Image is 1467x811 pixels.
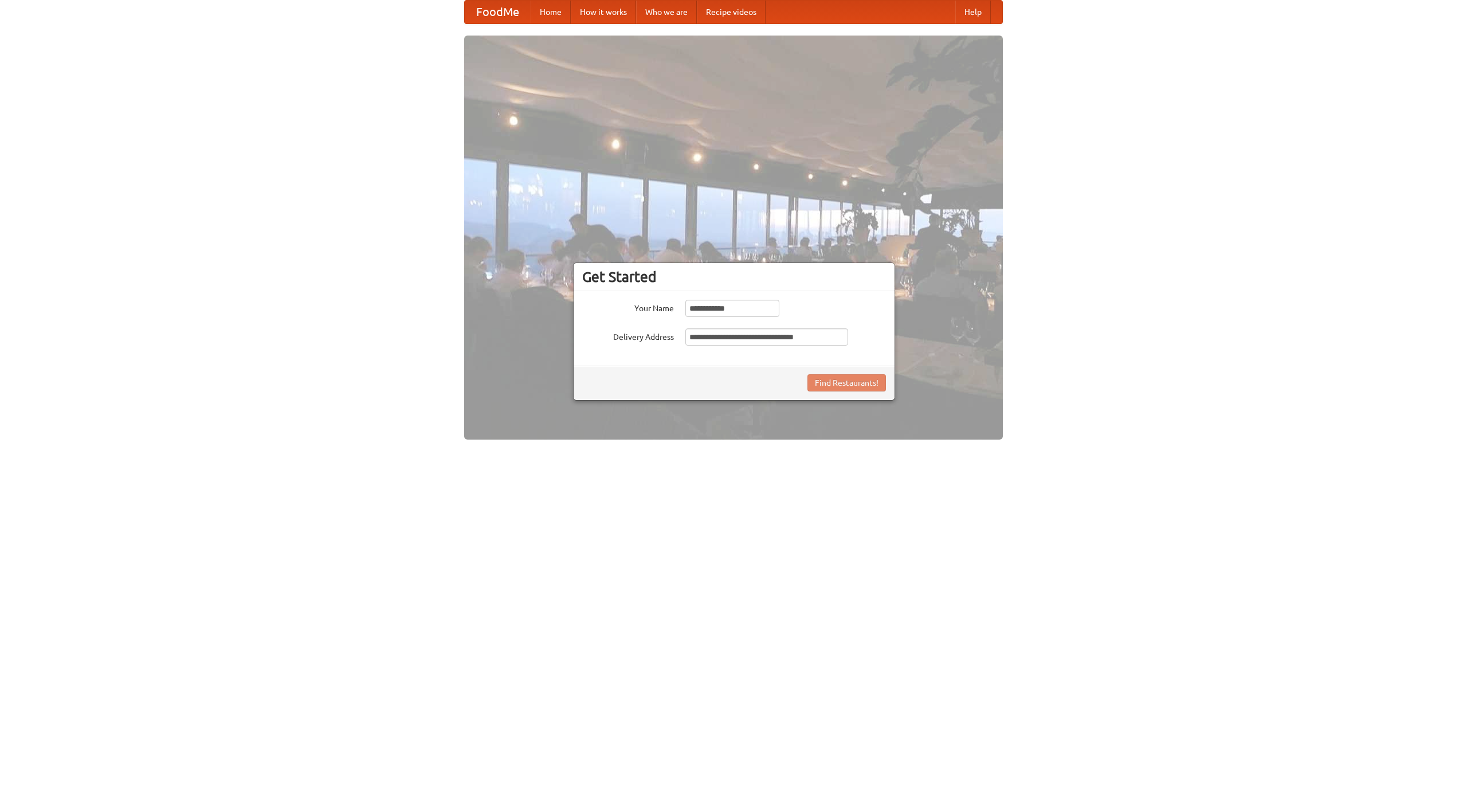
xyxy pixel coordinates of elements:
button: Find Restaurants! [807,374,886,391]
h3: Get Started [582,268,886,285]
a: Who we are [636,1,697,23]
label: Delivery Address [582,328,674,343]
a: Home [531,1,571,23]
a: FoodMe [465,1,531,23]
a: How it works [571,1,636,23]
label: Your Name [582,300,674,314]
a: Recipe videos [697,1,766,23]
a: Help [955,1,991,23]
